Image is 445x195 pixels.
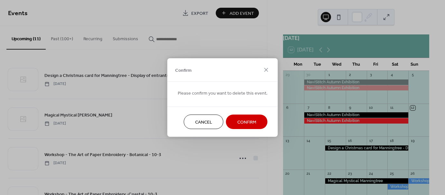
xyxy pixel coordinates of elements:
span: Confirm [237,119,256,126]
span: Confirm [175,67,192,74]
span: Please confirm you want to delete this event. [178,90,268,97]
button: Cancel [184,115,223,129]
button: Confirm [226,115,268,129]
span: Cancel [195,119,212,126]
